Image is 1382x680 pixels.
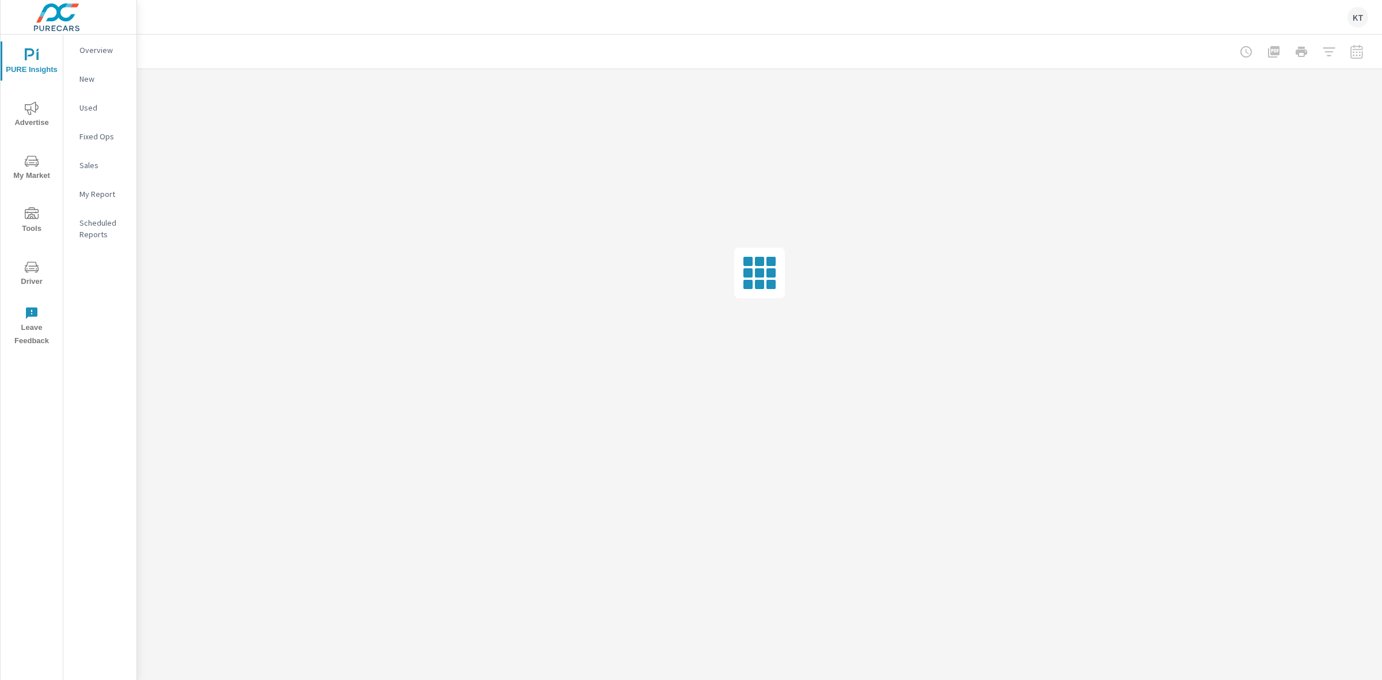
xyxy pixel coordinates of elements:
p: Overview [79,44,127,56]
span: Driver [4,260,59,288]
p: Sales [79,159,127,171]
div: nav menu [1,35,63,352]
div: Scheduled Reports [63,214,136,243]
p: Fixed Ops [79,131,127,142]
div: Used [63,99,136,116]
p: New [79,73,127,85]
span: Leave Feedback [4,306,59,348]
div: New [63,70,136,88]
span: PURE Insights [4,48,59,77]
span: My Market [4,154,59,183]
span: Advertise [4,101,59,130]
div: Fixed Ops [63,128,136,145]
div: Overview [63,41,136,59]
p: Scheduled Reports [79,217,127,240]
div: KT [1347,7,1368,28]
div: Sales [63,157,136,174]
p: My Report [79,188,127,200]
span: Tools [4,207,59,235]
p: Used [79,102,127,113]
div: My Report [63,185,136,203]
